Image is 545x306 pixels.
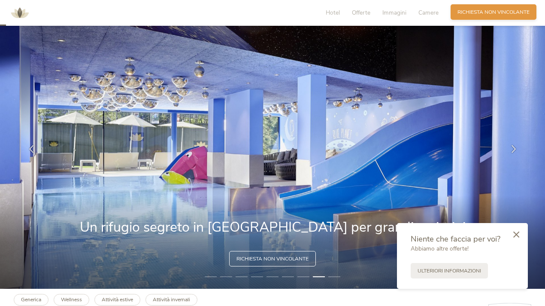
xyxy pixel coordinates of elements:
[145,294,197,306] a: Attività invernali
[102,296,133,303] b: Attività estive
[236,255,309,263] span: Richiesta non vincolante
[21,296,41,303] b: Generica
[418,9,439,17] span: Camere
[411,263,488,278] a: Ulteriori informazioni
[14,294,48,306] a: Generica
[7,10,33,15] a: AMONTI & LUNARIS Wellnessresort
[61,296,82,303] b: Wellness
[418,267,481,275] span: Ulteriori informazioni
[54,294,89,306] a: Wellness
[411,245,469,253] span: Abbiamo altre offerte!
[326,9,340,17] span: Hotel
[153,296,190,303] b: Attività invernali
[411,233,500,244] span: Niente che faccia per voi?
[352,9,370,17] span: Offerte
[457,9,530,16] span: Richiesta non vincolante
[382,9,406,17] span: Immagini
[94,294,140,306] a: Attività estive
